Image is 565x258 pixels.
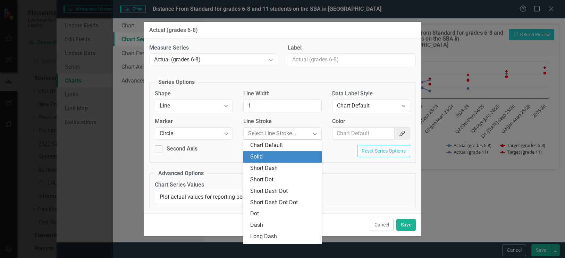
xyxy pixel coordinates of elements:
div: Circle [160,129,221,137]
label: Line Stroke [243,118,321,126]
label: Marker [155,118,233,126]
div: Short Dash [250,164,317,172]
div: Long Dash [250,233,317,241]
div: Dot [250,210,317,218]
div: Short Dash Dot [250,187,317,195]
label: Shape [155,90,233,98]
button: Cancel [370,219,394,231]
div: Dash [250,221,317,229]
legend: Series Options [155,78,198,86]
label: Measure Series [149,44,277,52]
div: Plot actual values for reporting period [160,193,265,201]
legend: Advanced Options [155,170,207,178]
div: Short Dot [250,176,317,184]
label: Color [332,118,410,126]
input: Actual (grades 6-8) [288,53,416,66]
div: Actual (grades 6-8) [154,56,265,64]
div: Solid [250,153,317,161]
button: Reset Series Options [357,145,410,157]
div: Short Dash Dot Dot [250,199,317,207]
input: Chart Default [332,127,395,140]
label: Line Width [243,90,321,98]
div: Second Axis [167,145,197,153]
label: Chart Series Values [155,181,277,189]
button: Save [396,219,416,231]
div: Actual (grades 6-8) [149,27,198,33]
input: Chart Default [243,100,321,112]
label: Label [288,44,416,52]
label: Data Label Style [332,90,410,98]
div: Chart Default [337,102,398,110]
div: Line [160,102,221,110]
div: Chart Default [250,141,317,149]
